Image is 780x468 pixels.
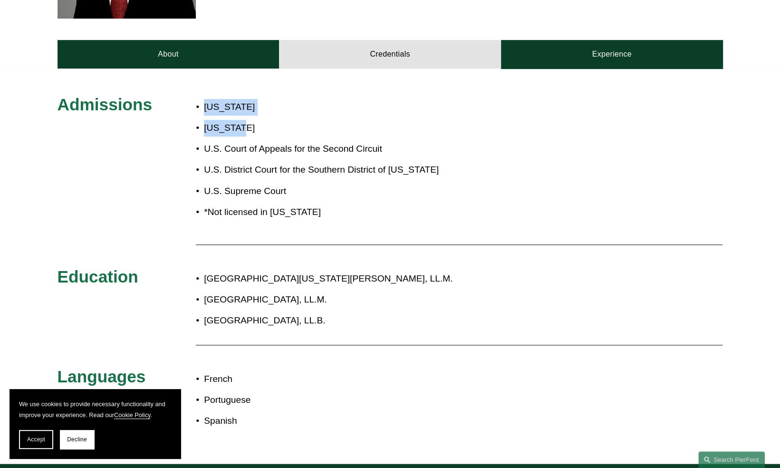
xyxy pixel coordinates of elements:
[204,292,639,308] p: [GEOGRAPHIC_DATA], LL.M.
[204,162,445,178] p: U.S. District Court for the Southern District of [US_STATE]
[204,183,445,200] p: U.S. Supreme Court
[204,371,639,388] p: French
[19,399,171,420] p: We use cookies to provide necessary functionality and improve your experience. Read our .
[204,271,639,287] p: [GEOGRAPHIC_DATA][US_STATE][PERSON_NAME], LL.M.
[114,411,151,419] a: Cookie Policy
[58,367,146,386] span: Languages
[19,430,53,449] button: Accept
[204,141,445,157] p: U.S. Court of Appeals for the Second Circuit
[204,99,445,116] p: [US_STATE]
[698,451,765,468] a: Search this site
[204,413,639,429] p: Spanish
[10,389,181,458] section: Cookie banner
[67,436,87,443] span: Decline
[279,40,501,68] a: Credentials
[204,120,445,136] p: [US_STATE]
[58,40,279,68] a: About
[204,392,639,409] p: Portuguese
[204,312,639,329] p: [GEOGRAPHIC_DATA], LL.B.
[58,95,152,114] span: Admissions
[60,430,94,449] button: Decline
[204,204,445,221] p: *Not licensed in [US_STATE]
[58,267,138,286] span: Education
[27,436,45,443] span: Accept
[501,40,723,68] a: Experience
